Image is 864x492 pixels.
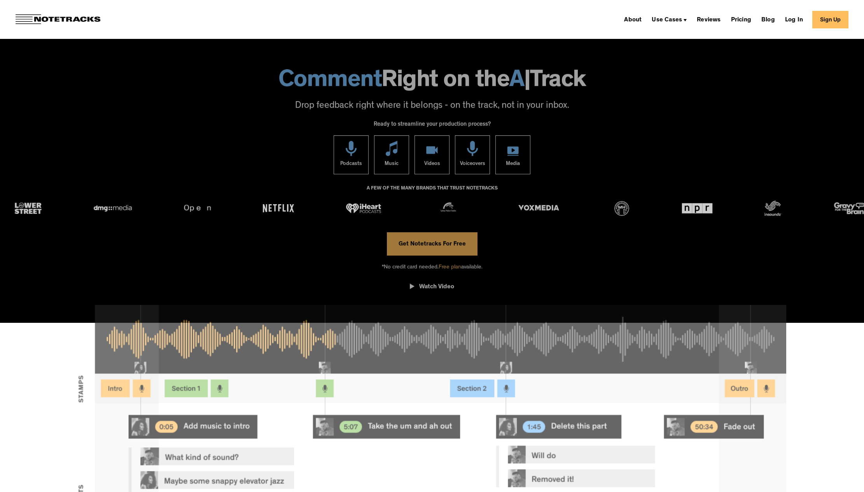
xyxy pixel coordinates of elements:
[495,135,530,174] a: Media
[374,135,409,174] a: Music
[419,284,454,291] div: Watch Video
[439,264,461,270] span: Free plan
[758,13,778,26] a: Blog
[649,13,690,26] div: Use Cases
[367,182,498,203] div: A FEW OF THE MANY BRANDS THAT TRUST NOTETRACKS
[621,13,645,26] a: About
[509,70,524,94] span: A
[460,156,485,174] div: Voiceovers
[524,70,530,94] span: |
[506,156,520,174] div: Media
[278,70,382,94] span: Comment
[8,70,856,94] h1: Right on the Track
[385,156,399,174] div: Music
[8,100,856,113] p: Drop feedback right where it belongs - on the track, not in your inbox.
[652,17,682,23] div: Use Cases
[415,135,449,174] a: Videos
[694,13,724,26] a: Reviews
[728,13,754,26] a: Pricing
[340,156,362,174] div: Podcasts
[374,117,491,135] div: Ready to streamline your production process?
[410,278,454,299] a: open lightbox
[812,11,848,28] a: Sign Up
[334,135,369,174] a: Podcasts
[782,13,806,26] a: Log In
[455,135,490,174] a: Voiceovers
[387,232,477,256] a: Get Notetracks For Free
[424,156,440,174] div: Videos
[382,256,483,278] div: *No credit card needed. available.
